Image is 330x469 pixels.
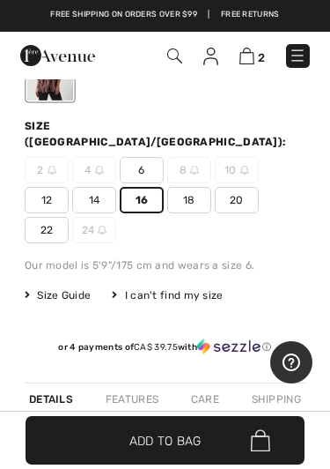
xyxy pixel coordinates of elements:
span: 12 [25,187,69,213]
span: 8 [167,157,211,183]
img: Bag.svg [251,429,270,452]
img: 1ère Avenue [20,45,95,66]
div: I can't find my size [112,287,223,303]
img: Search [167,48,182,63]
img: ring-m.svg [48,166,56,175]
img: ring-m.svg [98,226,106,234]
img: Sezzle [197,339,260,354]
span: 6 [120,157,164,183]
span: 2 [258,51,265,64]
img: ring-m.svg [95,166,104,175]
div: Shipping [247,383,305,415]
span: 20 [215,187,259,213]
img: Menu [289,47,306,64]
span: | [208,9,209,21]
img: My Info [203,48,218,65]
span: 22 [25,217,69,243]
div: or 4 payments ofCA$ 39.75withSezzle Click to learn more about Sezzle [25,339,305,361]
span: 2 [25,157,69,183]
a: Free Returns [221,9,280,21]
iframe: Opens a widget where you can find more information [270,341,312,385]
button: Add to Bag [26,416,304,465]
span: 4 [72,157,116,183]
span: Size Guide [25,287,91,303]
span: 16 [120,187,164,213]
span: 24 [72,217,116,243]
a: Free shipping on orders over $99 [50,9,197,21]
span: 18 [167,187,211,213]
div: Features [101,383,163,415]
span: Add to Bag [129,431,202,450]
img: ring-m.svg [240,166,249,175]
img: ring-m.svg [190,166,199,175]
div: Care [187,383,224,415]
a: 1ère Avenue [20,48,95,63]
span: CA$ 39.75 [134,342,178,353]
div: Details [25,383,77,415]
div: or 4 payments of with [25,339,305,355]
div: Size ([GEOGRAPHIC_DATA]/[GEOGRAPHIC_DATA]): [25,118,305,150]
a: 2 [239,47,265,65]
div: Pink/Black [27,34,73,100]
div: Our model is 5'9"/175 cm and wears a size 6. [25,257,305,273]
span: 14 [72,187,116,213]
span: 10 [215,157,259,183]
img: Shopping Bag [239,48,254,64]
